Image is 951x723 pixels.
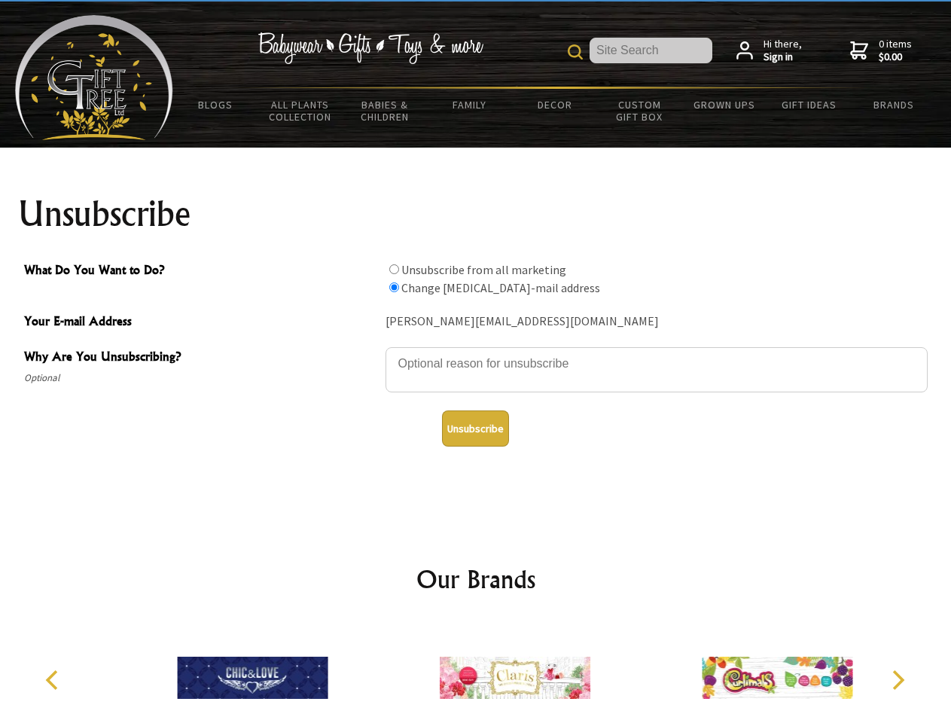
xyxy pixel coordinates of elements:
[850,38,912,64] a: 0 items$0.00
[258,32,483,64] img: Babywear - Gifts - Toys & more
[512,89,597,120] a: Decor
[568,44,583,59] img: product search
[386,347,928,392] textarea: Why Are You Unsubscribing?
[736,38,802,64] a: Hi there,Sign in
[24,261,378,282] span: What Do You Want to Do?
[24,312,378,334] span: Your E-mail Address
[389,264,399,274] input: What Do You Want to Do?
[597,89,682,133] a: Custom Gift Box
[258,89,343,133] a: All Plants Collection
[24,369,378,387] span: Optional
[767,89,852,120] a: Gift Ideas
[764,50,802,64] strong: Sign in
[590,38,712,63] input: Site Search
[343,89,428,133] a: Babies & Children
[852,89,937,120] a: Brands
[30,561,922,597] h2: Our Brands
[442,410,509,447] button: Unsubscribe
[18,196,934,232] h1: Unsubscribe
[389,282,399,292] input: What Do You Want to Do?
[15,15,173,140] img: Babyware - Gifts - Toys and more...
[401,262,566,277] label: Unsubscribe from all marketing
[38,664,71,697] button: Previous
[24,347,378,369] span: Why Are You Unsubscribing?
[879,37,912,64] span: 0 items
[879,50,912,64] strong: $0.00
[881,664,914,697] button: Next
[173,89,258,120] a: BLOGS
[681,89,767,120] a: Grown Ups
[401,280,600,295] label: Change [MEDICAL_DATA]-mail address
[386,310,928,334] div: [PERSON_NAME][EMAIL_ADDRESS][DOMAIN_NAME]
[428,89,513,120] a: Family
[764,38,802,64] span: Hi there,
